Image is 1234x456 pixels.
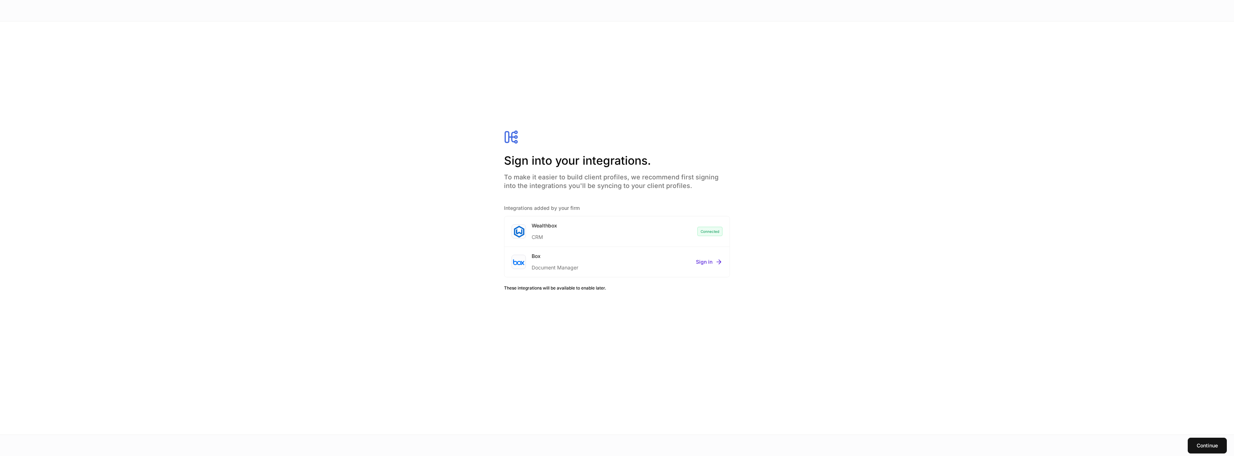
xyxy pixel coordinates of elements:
[696,258,722,265] button: Sign in
[697,227,722,236] div: Connected
[504,285,730,291] h6: These integrations will be available to enable later.
[532,222,557,229] div: Wealthbox
[1188,438,1227,453] button: Continue
[1197,443,1218,448] div: Continue
[513,259,524,265] img: oYqM9ojoZLfzCHUefNbBcWHcyDPbQKagtYciMC8pFl3iZXy3dU33Uwy+706y+0q2uJ1ghNQf2OIHrSh50tUd9HaB5oMc62p0G...
[504,169,730,190] h4: To make it easier to build client profiles, we recommend first signing into the integrations you'...
[532,229,557,241] div: CRM
[504,153,730,169] h2: Sign into your integrations.
[532,253,578,260] div: Box
[532,260,578,271] div: Document Manager
[504,205,730,212] h5: Integrations added by your firm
